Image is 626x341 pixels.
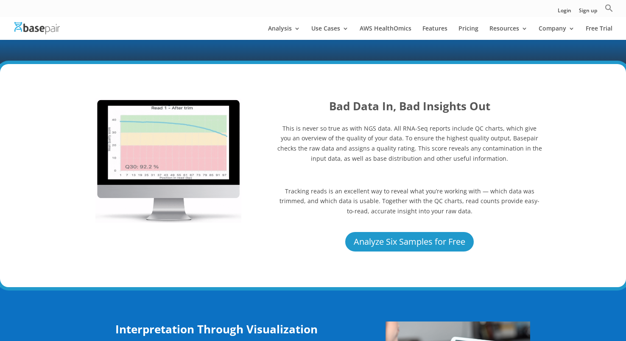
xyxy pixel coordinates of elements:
a: Analysis [268,25,300,40]
strong: Interpretation Through Visualization [115,321,318,337]
p: Tracking reads is an excellent way to reveal what you’re working with — which data was trimmed, a... [277,186,542,222]
img: Basepair [14,22,60,34]
a: Resources [489,25,528,40]
a: Free Trial [586,25,612,40]
a: Pricing [458,25,478,40]
a: Sign up [579,8,597,17]
iframe: Drift Widget Chat Controller [584,299,616,331]
a: Use Cases [311,25,349,40]
a: Search Icon Link [605,4,613,17]
a: AWS HealthOmics [360,25,411,40]
a: Features [422,25,447,40]
svg: Search [605,4,613,12]
a: Company [539,25,575,40]
a: Login [558,8,571,17]
a: Analyze Six Samples for Free [344,231,475,253]
b: Bad Data In, Bad Insights Out [329,98,490,114]
img: Bad Data In [95,98,241,223]
p: This is never so true as with NGS data. All RNA-Seq reports include QC charts, which give you an ... [277,123,542,170]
